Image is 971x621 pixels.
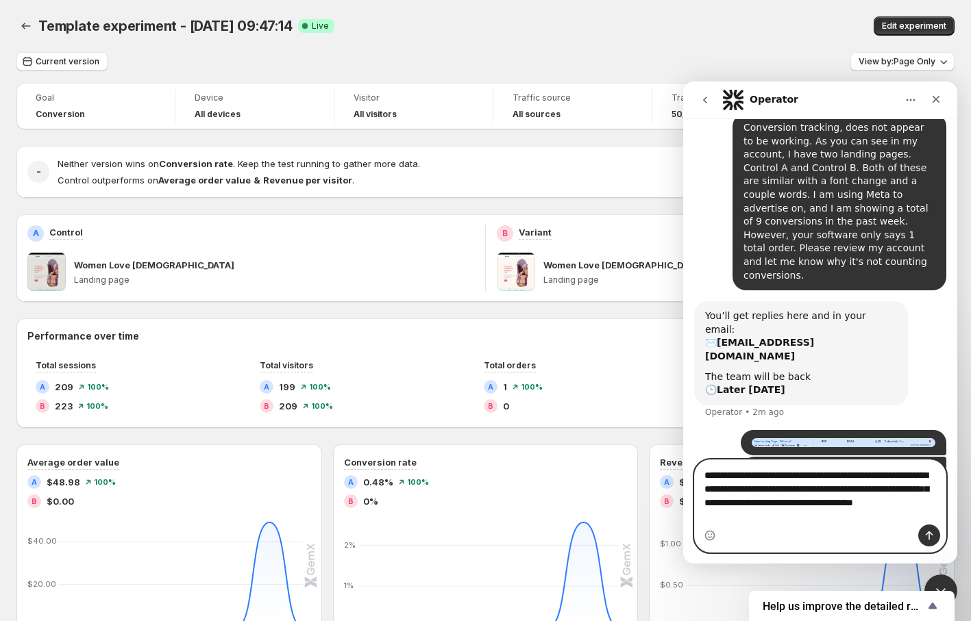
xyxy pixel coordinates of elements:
[503,399,509,413] span: 0
[74,275,474,286] p: Landing page
[311,402,333,410] span: 100 %
[354,92,474,103] span: Visitor
[521,383,543,391] span: 100 %
[348,478,354,486] h2: A
[488,402,493,410] h2: B
[36,360,96,370] span: Total sessions
[264,383,269,391] h2: A
[660,580,683,590] text: $0.50
[36,165,41,179] h2: -
[195,91,315,121] a: DeviceAll devices
[260,360,313,370] span: Total visitors
[195,109,241,120] h4: All devices
[32,478,37,486] h2: A
[158,175,251,186] strong: Average order value
[195,92,315,103] span: Device
[660,455,748,469] h3: Revenue per visitor
[254,175,260,186] strong: &
[543,258,704,272] p: Women Love [DEMOGRAPHIC_DATA]
[159,158,233,169] strong: Conversion rate
[513,91,632,121] a: Traffic sourceAll sources
[86,402,108,410] span: 100 %
[363,494,378,508] span: 0%
[55,380,73,394] span: 209
[344,581,354,590] text: 1%
[312,21,329,31] span: Live
[363,475,393,489] span: 0.48%
[672,109,697,120] span: 50/50
[47,494,74,508] span: $0.00
[58,158,420,169] span: Neither version wins on . Keep the test running to gather more data.
[683,81,957,563] iframe: Intercom live chat
[27,455,119,469] h3: Average order value
[763,598,941,614] button: Show survey - Help us improve the detailed report for A/B campaigns
[40,402,45,410] h2: B
[38,18,293,34] span: Template experiment - [DATE] 09:47:14
[354,91,474,121] a: VisitorAll visitors
[94,478,116,486] span: 100 %
[27,253,66,291] img: Women Love Jesus
[859,56,935,67] span: View by: Page Only
[33,228,39,239] h2: A
[407,478,429,486] span: 100 %
[484,360,536,370] span: Total orders
[263,175,352,186] strong: Revenue per visitor
[344,455,417,469] h3: Conversion rate
[49,225,83,239] p: Control
[882,21,946,31] span: Edit experiment
[344,540,356,550] text: 2%
[87,383,109,391] span: 100 %
[497,253,535,291] img: Women Love Jesus
[502,228,508,239] h2: B
[36,109,85,120] span: Conversion
[74,258,234,272] p: Women Love [DEMOGRAPHIC_DATA]
[874,16,955,36] button: Edit experiment
[924,574,957,607] iframe: Intercom live chat
[354,109,397,120] h4: All visitors
[660,539,681,548] text: $1.00
[488,383,493,391] h2: A
[513,109,561,120] h4: All sources
[47,475,80,489] span: $48.98
[348,497,354,505] h2: B
[503,380,507,394] span: 1
[36,56,99,67] span: Current version
[36,92,156,103] span: Goal
[27,579,56,589] text: $20.00
[58,175,354,186] span: Control outperforms on .
[850,52,955,71] button: View by:Page Only
[519,225,552,239] p: Variant
[513,92,632,103] span: Traffic source
[672,92,791,103] span: Traffic split
[664,478,669,486] h2: A
[55,399,73,413] span: 223
[672,91,791,121] a: Traffic split50/50
[32,497,37,505] h2: B
[664,497,669,505] h2: B
[279,399,297,413] span: 209
[679,475,706,489] span: $0.25
[543,275,944,286] p: Landing page
[279,380,295,394] span: 199
[309,383,331,391] span: 100 %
